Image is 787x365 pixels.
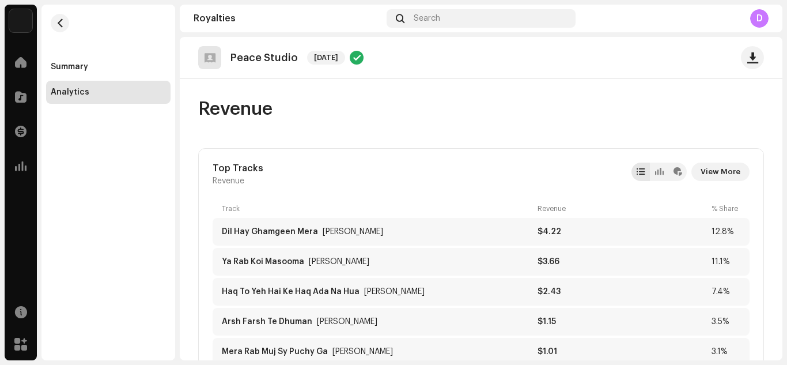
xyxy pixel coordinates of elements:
span: Revenue [198,97,273,121]
div: $1.15 [538,317,707,326]
span: Search [414,14,440,23]
div: $4.22 [538,227,707,236]
div: $2.43 [538,287,707,296]
div: Ya Rab Koi Masooma [222,257,304,266]
div: Haq To Yeh Hai Ke Haq Ada Na Hua [222,287,360,296]
div: 12.8% [712,227,740,236]
div: Track [222,204,533,213]
div: $3.66 [538,257,707,266]
div: $1.01 [538,347,707,356]
div: Dil Hay Ghamgeen Mera [222,227,318,236]
div: 3.5% [712,317,740,326]
div: 7.4% [712,287,740,296]
span: Revenue [213,176,244,186]
p: Peace Studio [230,52,298,64]
div: 3.1% [712,347,740,356]
div: Mera Rab Muj Sy Puchy Ga [222,347,328,356]
span: [DATE] [307,51,345,65]
div: Arsh Farsh Te Dhuman [222,317,312,326]
div: Dil Hay Ghamgeen Mera [323,227,383,236]
div: 11.1% [712,257,740,266]
div: % Share [712,204,740,213]
button: View More [691,163,750,181]
div: Top Tracks [213,163,263,174]
re-m-nav-item: Summary [46,55,171,78]
div: Analytics [51,88,89,97]
span: View More [701,160,740,183]
div: Summary [51,62,88,72]
div: Royalties [194,14,382,23]
div: Haq To Yeh Hai Ke Haq Ada Na Hua [364,287,425,296]
div: D [750,9,769,28]
div: Ya Rab Koi Masooma [309,257,369,266]
re-m-nav-item: Analytics [46,81,171,104]
img: 99e8c509-bf22-4021-8fc7-40965f23714a [9,9,32,32]
div: Arsh Farsh Te Dhuman [317,317,377,326]
div: Revenue [538,204,707,213]
div: Mera Rab Muj Sy Puchy Ga [332,347,393,356]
